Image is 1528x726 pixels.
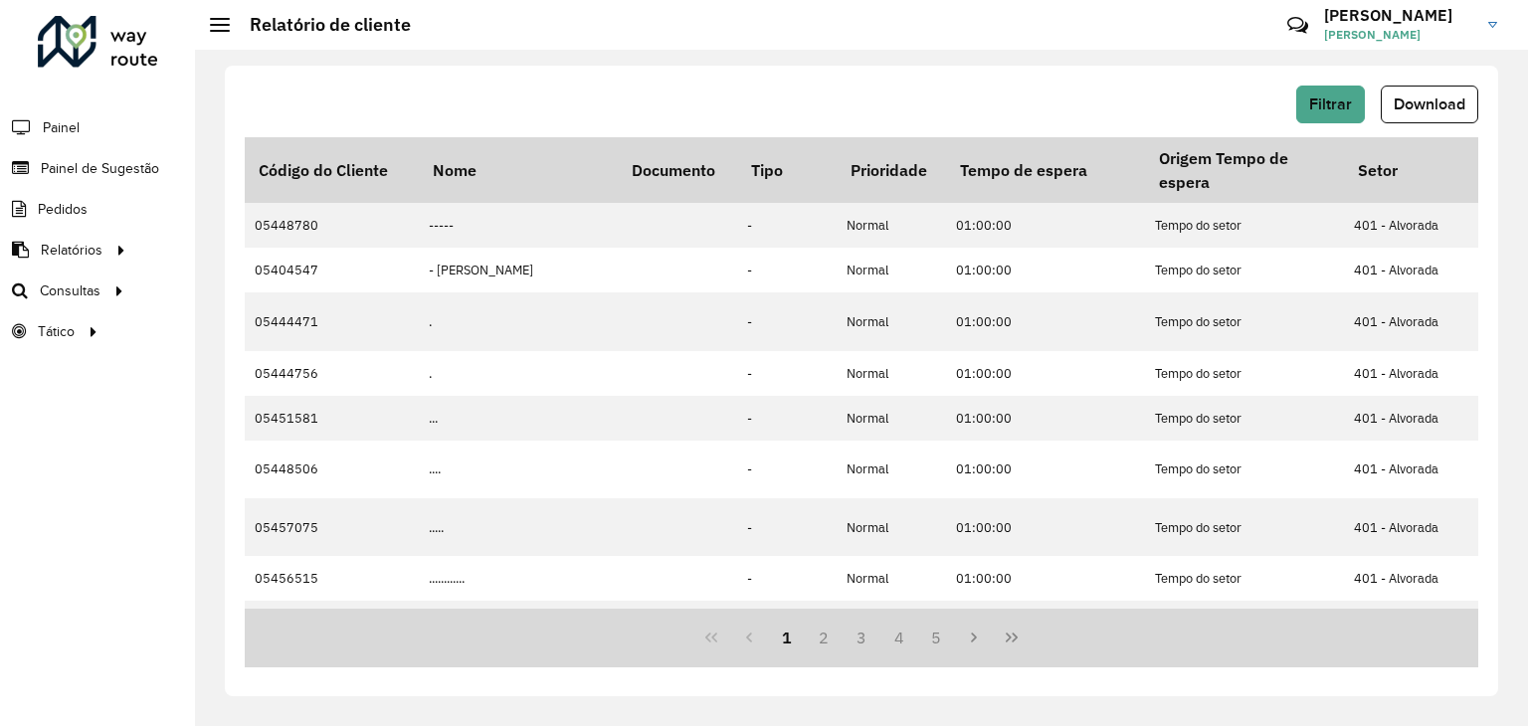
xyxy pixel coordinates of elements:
[946,137,1145,203] th: Tempo de espera
[245,441,419,498] td: 05448506
[737,556,837,601] td: -
[245,601,419,658] td: 05428379
[737,396,837,441] td: -
[1296,86,1365,123] button: Filtrar
[618,137,737,203] th: Documento
[43,117,80,138] span: Painel
[38,321,75,342] span: Tático
[1145,248,1344,292] td: Tempo do setor
[946,351,1145,396] td: 01:00:00
[245,203,419,248] td: 05448780
[245,137,419,203] th: Código do Cliente
[837,396,946,441] td: Normal
[946,441,1145,498] td: 01:00:00
[946,203,1145,248] td: 01:00:00
[1145,351,1344,396] td: Tempo do setor
[40,280,100,301] span: Consultas
[419,498,618,556] td: .....
[837,498,946,556] td: Normal
[419,441,618,498] td: ....
[1394,95,1465,112] span: Download
[737,601,837,658] td: -
[1381,86,1478,123] button: Download
[1145,292,1344,350] td: Tempo do setor
[1145,498,1344,556] td: Tempo do setor
[419,351,618,396] td: .
[245,248,419,292] td: 05404547
[837,292,946,350] td: Normal
[805,619,843,656] button: 2
[1324,6,1473,25] h3: [PERSON_NAME]
[1145,601,1344,658] td: Tempo do setor
[946,498,1145,556] td: 01:00:00
[737,137,837,203] th: Tipo
[837,351,946,396] td: Normal
[1145,556,1344,601] td: Tempo do setor
[918,619,956,656] button: 5
[946,601,1145,658] td: 01:00:00
[737,441,837,498] td: -
[419,396,618,441] td: ...
[419,248,618,292] td: - [PERSON_NAME]
[737,203,837,248] td: -
[245,351,419,396] td: 05444756
[837,203,946,248] td: Normal
[1276,4,1319,47] a: Contato Rápido
[1145,441,1344,498] td: Tempo do setor
[946,292,1145,350] td: 01:00:00
[1145,396,1344,441] td: Tempo do setor
[419,203,618,248] td: -----
[837,601,946,658] td: Normal
[946,556,1145,601] td: 01:00:00
[1145,203,1344,248] td: Tempo do setor
[419,601,618,658] td: @ KOZINHA BURGERS
[737,351,837,396] td: -
[245,498,419,556] td: 05457075
[837,441,946,498] td: Normal
[230,14,411,36] h2: Relatório de cliente
[843,619,880,656] button: 3
[41,158,159,179] span: Painel de Sugestão
[737,498,837,556] td: -
[737,248,837,292] td: -
[1324,26,1473,44] span: [PERSON_NAME]
[837,137,946,203] th: Prioridade
[245,396,419,441] td: 05451581
[1145,137,1344,203] th: Origem Tempo de espera
[38,199,88,220] span: Pedidos
[245,556,419,601] td: 05456515
[946,248,1145,292] td: 01:00:00
[837,556,946,601] td: Normal
[1309,95,1352,112] span: Filtrar
[737,292,837,350] td: -
[993,619,1031,656] button: Last Page
[419,292,618,350] td: .
[41,240,102,261] span: Relatórios
[419,556,618,601] td: ............
[419,137,618,203] th: Nome
[946,396,1145,441] td: 01:00:00
[880,619,918,656] button: 4
[245,292,419,350] td: 05444471
[768,619,806,656] button: 1
[837,248,946,292] td: Normal
[955,619,993,656] button: Next Page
